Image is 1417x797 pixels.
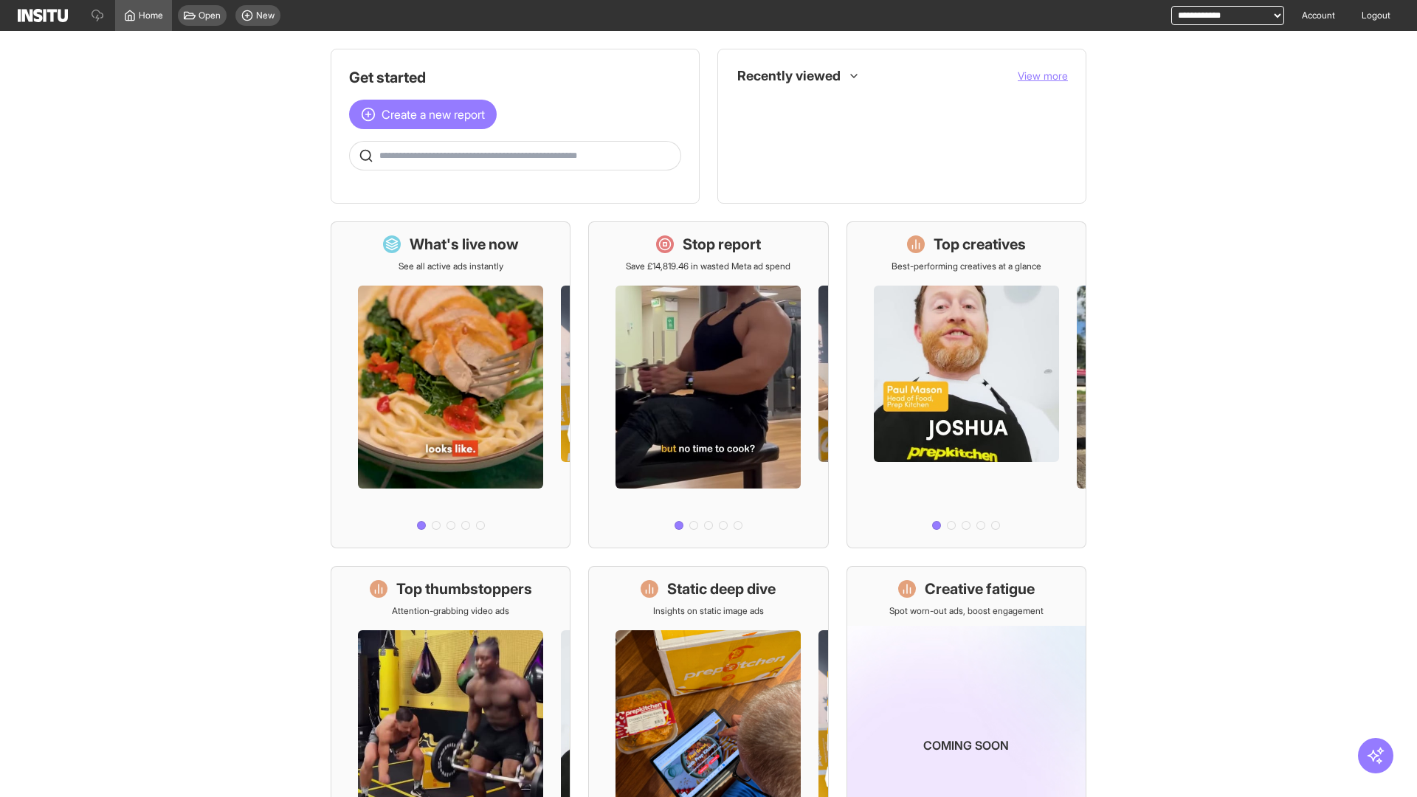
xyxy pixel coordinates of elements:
h1: Static deep dive [667,579,776,599]
h1: What's live now [410,234,519,255]
h1: Top creatives [934,234,1026,255]
span: Home [139,10,163,21]
p: Best-performing creatives at a glance [892,261,1041,272]
span: Open [199,10,221,21]
span: View more [1018,69,1068,82]
h1: Stop report [683,234,761,255]
a: Top creativesBest-performing creatives at a glance [847,221,1086,548]
button: Create a new report [349,100,497,129]
p: Attention-grabbing video ads [392,605,509,617]
a: Stop reportSave £14,819.46 in wasted Meta ad spend [588,221,828,548]
p: See all active ads instantly [399,261,503,272]
button: View more [1018,69,1068,83]
img: Logo [18,9,68,22]
span: Create a new report [382,106,485,123]
h1: Get started [349,67,681,88]
h1: Top thumbstoppers [396,579,532,599]
p: Save £14,819.46 in wasted Meta ad spend [626,261,790,272]
p: Insights on static image ads [653,605,764,617]
span: New [256,10,275,21]
a: What's live nowSee all active ads instantly [331,221,570,548]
